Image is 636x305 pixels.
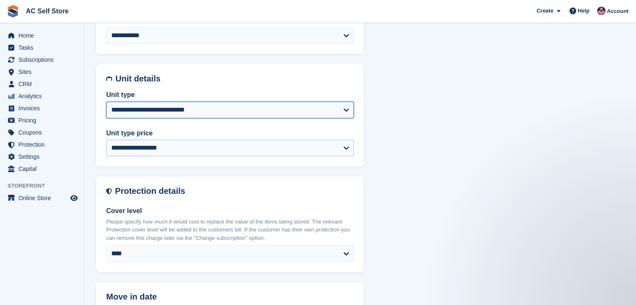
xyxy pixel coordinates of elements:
[4,78,79,90] a: menu
[18,54,69,66] span: Subscriptions
[4,127,79,138] a: menu
[4,139,79,150] a: menu
[18,114,69,126] span: Pricing
[106,74,112,84] img: unit-details-icon-595b0c5c156355b767ba7b61e002efae458ec76ed5ec05730b8e856ff9ea34a9.svg
[115,186,354,196] h2: Protection details
[18,42,69,53] span: Tasks
[4,42,79,53] a: menu
[106,90,354,100] label: Unit type
[18,192,69,204] span: Online Store
[18,139,69,150] span: Protection
[536,7,553,15] span: Create
[18,151,69,163] span: Settings
[8,182,83,190] span: Storefront
[4,66,79,78] a: menu
[18,90,69,102] span: Analytics
[69,193,79,203] a: Preview store
[23,4,72,18] a: AC Self Store
[18,127,69,138] span: Coupons
[4,90,79,102] a: menu
[597,7,605,15] img: Ted Cox
[578,7,590,15] span: Help
[4,54,79,66] a: menu
[607,7,628,15] span: Account
[18,102,69,114] span: Invoices
[4,114,79,126] a: menu
[4,151,79,163] a: menu
[4,192,79,204] a: menu
[106,206,354,216] label: Cover level
[106,218,354,242] p: Please specify how much it would cost to replace the value of the items being stored. The relevan...
[106,128,354,138] label: Unit type price
[18,66,69,78] span: Sites
[4,30,79,41] a: menu
[7,5,19,18] img: stora-icon-8386f47178a22dfd0bd8f6a31ec36ba5ce8667c1dd55bd0f319d3a0aa187defe.svg
[4,102,79,114] a: menu
[18,163,69,175] span: Capital
[4,163,79,175] a: menu
[18,78,69,90] span: CRM
[106,186,112,196] img: insurance-details-icon-731ffda60807649b61249b889ba3c5e2b5c27d34e2e1fb37a309f0fde93ff34a.svg
[106,292,354,302] h2: Move in date
[115,74,354,84] h2: Unit details
[18,30,69,41] span: Home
